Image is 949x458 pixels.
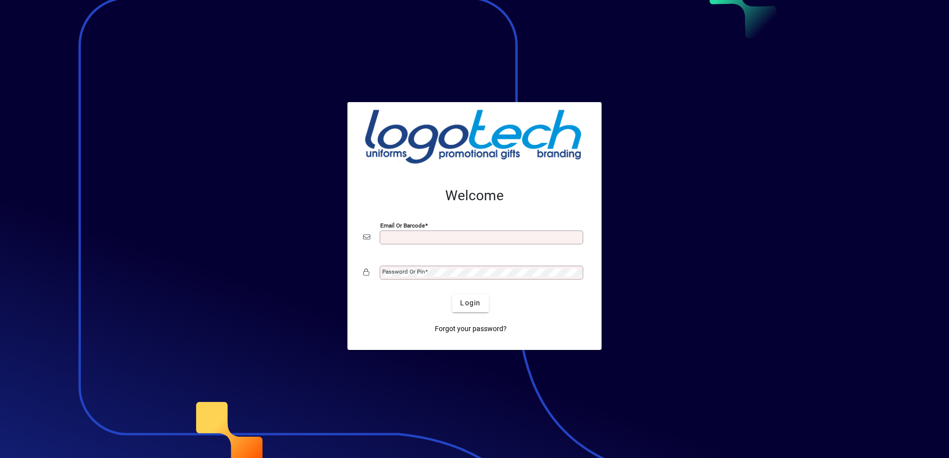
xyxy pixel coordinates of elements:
[431,320,511,338] a: Forgot your password?
[460,298,480,308] span: Login
[435,324,507,334] span: Forgot your password?
[452,294,488,312] button: Login
[380,222,425,229] mat-label: Email or Barcode
[382,268,425,275] mat-label: Password or Pin
[363,187,586,204] h2: Welcome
